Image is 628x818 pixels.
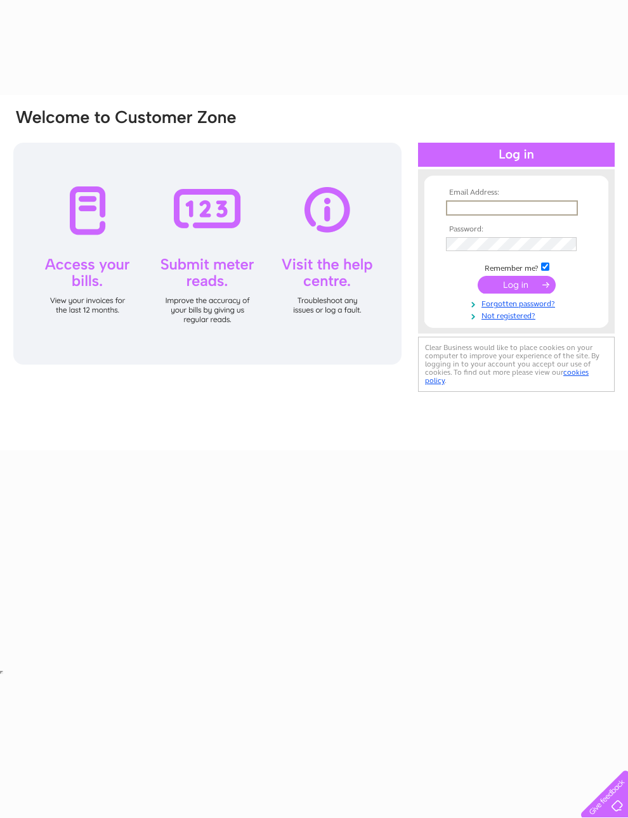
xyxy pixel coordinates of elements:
th: Email Address: [443,188,590,197]
th: Password: [443,225,590,234]
input: Submit [478,276,556,294]
td: Remember me? [443,261,590,273]
a: Not registered? [446,309,590,321]
a: Forgotten password? [446,297,590,309]
a: cookies policy [425,368,589,385]
div: Clear Business would like to place cookies on your computer to improve your experience of the sit... [418,337,615,392]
